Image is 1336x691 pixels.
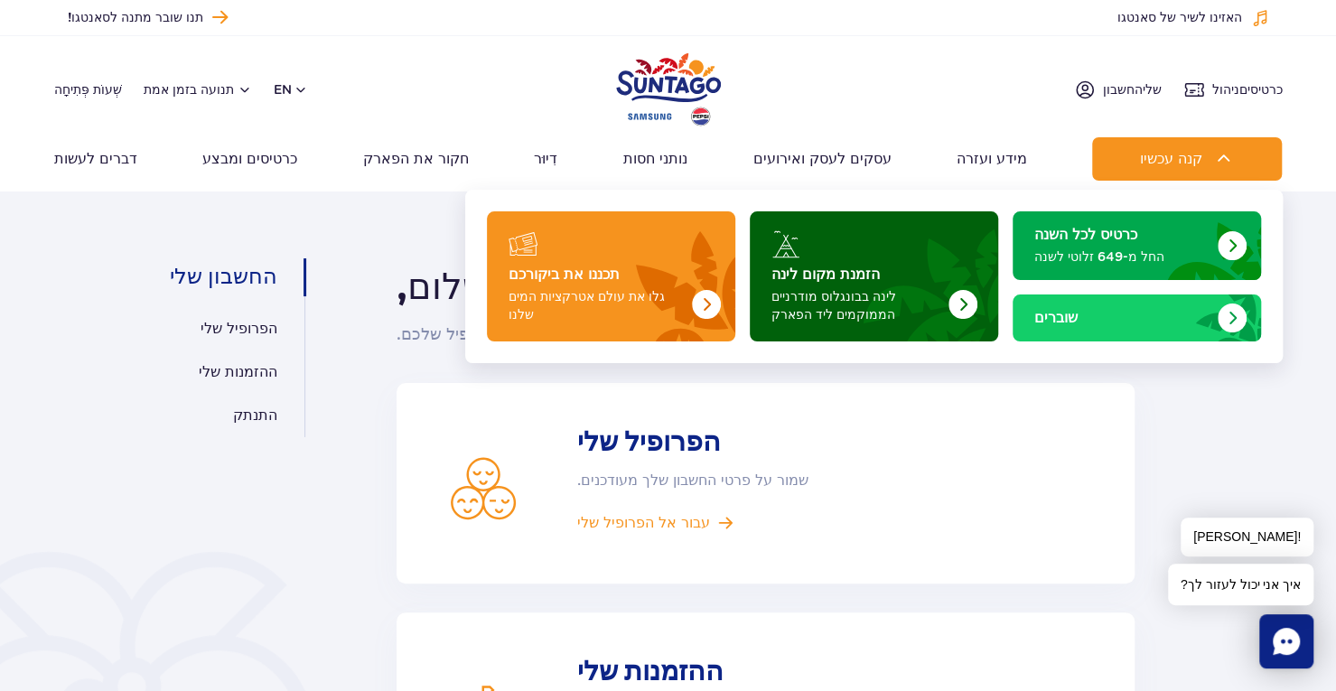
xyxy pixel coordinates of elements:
a: כרטיסים ומבצע [202,137,297,181]
font: גלו את עולם אטרקציות המים שלנו [509,289,665,322]
font: הפרופיל שלי [577,425,721,459]
a: החשבוןשלי [1074,79,1162,100]
font: מידע ועזרה [957,150,1027,167]
a: הפרופיל שלי [201,307,277,350]
font: לינה בבונגלוס מודרניים הממוקמים ליד הפארק [771,289,896,322]
font: ב"חשבון שלי" תוכלו למצוא מידע על ההזמנה שלכם ועל הגדרות הפרופיל שלכם. [397,324,944,343]
font: החשבון [1103,82,1143,97]
font: דִיוּר [534,150,557,167]
font: כרטיסים [1239,82,1283,97]
font: שְׁעוֹת פְּתִיחָה [54,82,122,97]
font: החשבון שלי [170,264,277,291]
font: שמור על פרטי החשבון שלך מעודכנים. [577,472,808,489]
font: איך אני יכול לעזור לך? [1181,577,1301,592]
font: שוברים [1034,311,1078,325]
a: עסקים לעסק ואירועים [752,137,891,181]
a: פארק פולין [616,45,721,128]
a: שְׁעוֹת פְּתִיחָה [54,80,122,98]
font: שלי [1143,82,1162,97]
font: חקור את הפארק [363,150,469,167]
font: עבור אל הפרופיל שלי [577,514,710,531]
a: ההזמנות שלי [199,350,277,394]
button: קנה עכשיו [1092,137,1282,181]
font: הזמנת מקום לינה [771,267,880,282]
a: נותני חסות [623,137,687,181]
font: ניהול [1212,82,1239,97]
div: לְשׂוֹחֵחַ [1259,614,1313,668]
a: שוברים [1013,294,1261,341]
button: en [274,80,308,98]
font: תכננו את ביקורכם [509,267,620,282]
a: הזמנת מקום לינה [750,211,998,341]
a: דִיוּר [534,137,557,181]
a: התנתק [233,394,277,437]
font: תנו שובר מתנה לסאנטגו! [68,12,203,24]
font: כרטיס לכל השנה [1034,228,1137,242]
font: שלום, [397,266,488,311]
font: עסקים לעסק ואירועים [752,150,891,167]
a: דברים לעשות [54,137,137,181]
a: חקור את הפארק [363,137,469,181]
font: החל מ-649 זלוטי לשנה [1034,249,1164,264]
font: האזינו לשיר של סאנטגו [1117,12,1242,24]
font: en [274,82,292,97]
font: ההזמנות שלי [577,655,724,688]
font: הפרופיל שלי [201,320,277,337]
button: האזינו לשיר של סאנטגו [1117,9,1269,27]
font: כרטיסים ומבצע [202,150,297,167]
font: התנתק [233,406,277,424]
font: [PERSON_NAME]! [1193,529,1301,544]
a: עבור אל הפרופיל שלי [577,513,1002,533]
a: כרטיס לכל השנה [1013,211,1261,280]
font: דברים לעשות [54,150,137,167]
a: מידע ועזרה [957,137,1027,181]
a: ניהולכרטיסים [1183,79,1283,100]
button: תנועה בזמן אמת [144,82,252,97]
a: תנו שובר מתנה לסאנטגו! [68,5,228,30]
font: ההזמנות שלי [199,363,277,380]
a: תכננו את ביקורכם [487,211,735,341]
a: החשבון שלי [170,258,277,296]
font: נותני חסות [623,150,687,167]
font: תנועה בזמן אמת [144,82,234,97]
